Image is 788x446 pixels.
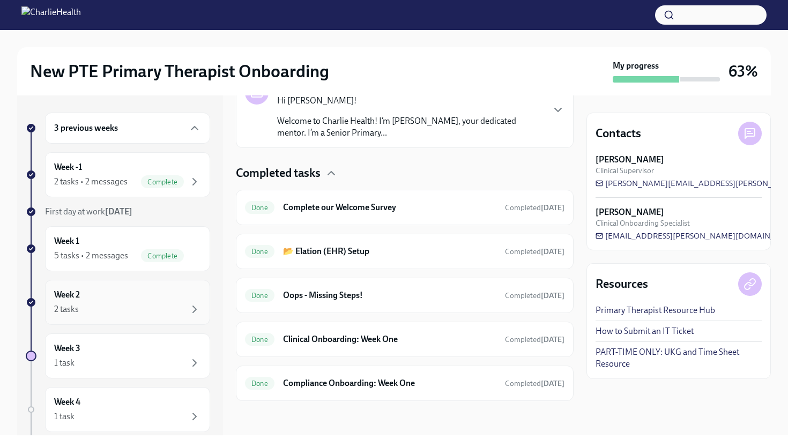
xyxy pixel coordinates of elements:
h4: Completed tasks [236,165,321,181]
span: Clinical Supervisor [596,166,654,176]
span: Complete [141,178,184,186]
span: Completed [505,291,564,300]
span: First day at work [45,206,132,217]
span: Completed [505,203,564,212]
h6: Compliance Onboarding: Week One [283,377,496,389]
span: August 18th, 2025 12:43 [505,247,564,257]
h3: 63% [728,62,758,81]
h4: Resources [596,276,648,292]
strong: My progress [613,60,659,72]
strong: [PERSON_NAME] [596,206,664,218]
a: Week -12 tasks • 2 messagesComplete [26,152,210,197]
a: Week 15 tasks • 2 messagesComplete [26,226,210,271]
h6: 3 previous weeks [54,122,118,134]
span: Done [245,292,274,300]
span: Clinical Onboarding Specialist [596,218,690,228]
a: DoneOops - Missing Steps!Completed[DATE] [245,287,564,304]
div: 1 task [54,357,75,369]
strong: [DATE] [541,335,564,344]
span: Done [245,248,274,256]
a: Week 41 task [26,387,210,432]
strong: [DATE] [541,247,564,256]
p: Hi [PERSON_NAME]! [277,95,543,107]
a: Week 22 tasks [26,280,210,325]
h6: Week 4 [54,396,80,408]
h6: Week -1 [54,161,82,173]
span: August 25th, 2025 16:10 [505,334,564,345]
div: 3 previous weeks [45,113,210,144]
span: Done [245,380,274,388]
a: DoneComplete our Welcome SurveyCompleted[DATE] [245,199,564,216]
h6: Clinical Onboarding: Week One [283,333,496,345]
a: First day at work[DATE] [26,206,210,218]
strong: [DATE] [541,379,564,388]
div: 5 tasks • 2 messages [54,250,128,262]
a: How to Submit an IT Ticket [596,325,694,337]
img: CharlieHealth [21,6,81,24]
h6: 📂 Elation (EHR) Setup [283,246,496,257]
span: Completed [505,335,564,344]
span: Completed [505,247,564,256]
div: 2 tasks [54,303,79,315]
a: DoneClinical Onboarding: Week OneCompleted[DATE] [245,331,564,348]
strong: [DATE] [105,206,132,217]
h6: Week 1 [54,235,79,247]
a: Week 31 task [26,333,210,378]
strong: [DATE] [541,203,564,212]
strong: [PERSON_NAME] [596,154,664,166]
h6: Week 2 [54,289,80,301]
strong: [DATE] [541,291,564,300]
span: August 14th, 2025 17:37 [505,203,564,213]
h6: Week 3 [54,343,80,354]
a: Primary Therapist Resource Hub [596,304,715,316]
a: DoneCompliance Onboarding: Week OneCompleted[DATE] [245,375,564,392]
a: PART-TIME ONLY: UKG and Time Sheet Resource [596,346,762,370]
span: Complete [141,252,184,260]
div: 2 tasks • 2 messages [54,176,128,188]
h6: Complete our Welcome Survey [283,202,496,213]
div: 1 task [54,411,75,422]
h6: Oops - Missing Steps! [283,289,496,301]
span: Done [245,336,274,344]
a: Done📂 Elation (EHR) SetupCompleted[DATE] [245,243,564,260]
span: August 23rd, 2025 19:40 [505,378,564,389]
span: Completed [505,379,564,388]
h2: New PTE Primary Therapist Onboarding [30,61,329,82]
p: Welcome to Charlie Health! I’m [PERSON_NAME], your dedicated mentor. I’m a Senior Primary... [277,115,543,139]
span: August 18th, 2025 19:08 [505,291,564,301]
span: Done [245,204,274,212]
div: Completed tasks [236,165,574,181]
h4: Contacts [596,125,641,142]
